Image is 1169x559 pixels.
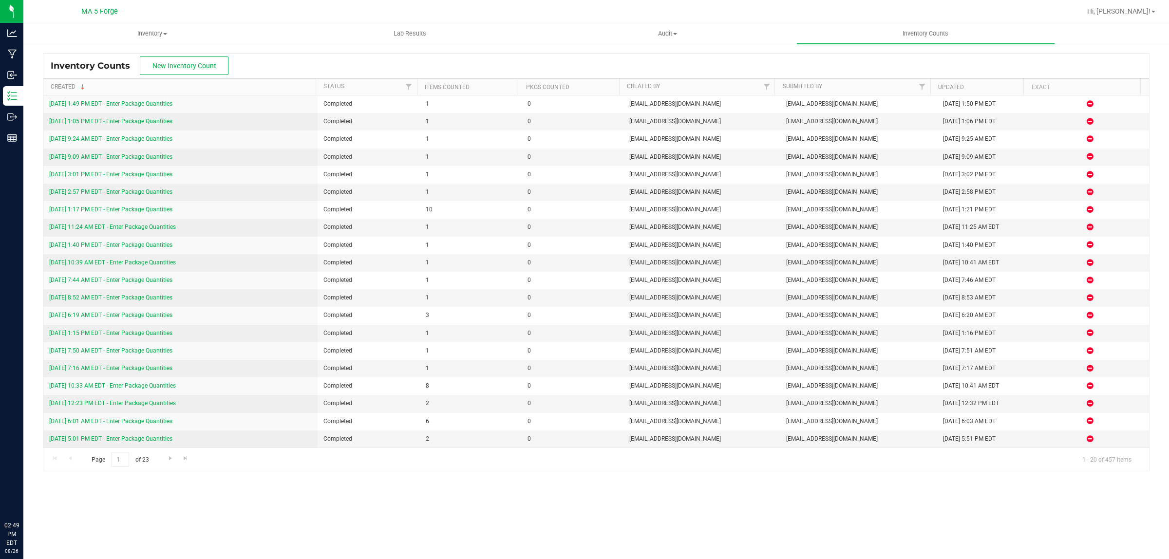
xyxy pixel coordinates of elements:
[528,134,618,144] span: 0
[323,417,414,426] span: Completed
[528,276,618,285] span: 0
[10,481,39,510] iframe: Resource center
[426,187,516,197] span: 1
[528,99,618,109] span: 0
[49,277,172,283] a: [DATE] 7:44 AM EDT - Enter Package Quantities
[281,23,539,44] a: Lab Results
[426,346,516,355] span: 1
[786,381,931,391] span: [EMAIL_ADDRESS][DOMAIN_NAME]
[629,399,774,408] span: [EMAIL_ADDRESS][DOMAIN_NAME]
[629,241,774,250] span: [EMAIL_ADDRESS][DOMAIN_NAME]
[786,293,931,302] span: [EMAIL_ADDRESS][DOMAIN_NAME]
[1023,78,1140,95] th: Exact
[426,205,516,214] span: 10
[528,417,618,426] span: 0
[323,99,414,109] span: Completed
[786,99,931,109] span: [EMAIL_ADDRESS][DOMAIN_NAME]
[323,329,414,338] span: Completed
[786,399,931,408] span: [EMAIL_ADDRESS][DOMAIN_NAME]
[629,293,774,302] span: [EMAIL_ADDRESS][DOMAIN_NAME]
[943,223,1025,232] div: [DATE] 11:25 AM EDT
[49,435,172,442] a: [DATE] 5:01 PM EDT - Enter Package Quantities
[426,293,516,302] span: 1
[7,112,17,122] inline-svg: Outbound
[629,152,774,162] span: [EMAIL_ADDRESS][DOMAIN_NAME]
[49,118,172,125] a: [DATE] 1:05 PM EDT - Enter Package Quantities
[786,434,931,444] span: [EMAIL_ADDRESS][DOMAIN_NAME]
[401,78,417,95] a: Filter
[49,347,172,354] a: [DATE] 7:50 AM EDT - Enter Package Quantities
[426,381,516,391] span: 8
[1087,7,1150,15] span: Hi, [PERSON_NAME]!
[786,223,931,232] span: [EMAIL_ADDRESS][DOMAIN_NAME]
[943,417,1025,426] div: [DATE] 6:03 AM EDT
[528,258,618,267] span: 0
[426,241,516,250] span: 1
[426,99,516,109] span: 1
[152,62,216,70] span: New Inventory Count
[323,293,414,302] span: Completed
[528,241,618,250] span: 0
[943,381,1025,391] div: [DATE] 10:41 AM EDT
[51,83,87,90] a: Created
[323,223,414,232] span: Completed
[425,84,470,91] a: Items Counted
[914,78,930,95] a: Filter
[426,434,516,444] span: 2
[629,364,774,373] span: [EMAIL_ADDRESS][DOMAIN_NAME]
[49,382,176,389] a: [DATE] 10:33 AM EDT - Enter Package Quantities
[797,23,1055,44] a: Inventory Counts
[323,187,414,197] span: Completed
[49,418,172,425] a: [DATE] 6:01 AM EDT - Enter Package Quantities
[943,117,1025,126] div: [DATE] 1:06 PM EDT
[629,258,774,267] span: [EMAIL_ADDRESS][DOMAIN_NAME]
[528,223,618,232] span: 0
[49,100,172,107] a: [DATE] 1:49 PM EDT - Enter Package Quantities
[943,399,1025,408] div: [DATE] 12:32 PM EDT
[629,117,774,126] span: [EMAIL_ADDRESS][DOMAIN_NAME]
[943,311,1025,320] div: [DATE] 6:20 AM EDT
[889,29,962,38] span: Inventory Counts
[528,434,618,444] span: 0
[323,134,414,144] span: Completed
[528,399,618,408] span: 0
[943,187,1025,197] div: [DATE] 2:58 PM EDT
[426,329,516,338] span: 1
[629,381,774,391] span: [EMAIL_ADDRESS][DOMAIN_NAME]
[943,276,1025,285] div: [DATE] 7:46 AM EDT
[140,56,228,75] button: New Inventory Count
[23,23,281,44] a: Inventory
[786,276,931,285] span: [EMAIL_ADDRESS][DOMAIN_NAME]
[783,83,822,90] a: Submitted By
[943,434,1025,444] div: [DATE] 5:51 PM EDT
[629,311,774,320] span: [EMAIL_ADDRESS][DOMAIN_NAME]
[163,452,177,465] a: Go to the next page
[786,417,931,426] span: [EMAIL_ADDRESS][DOMAIN_NAME]
[323,83,344,90] a: Status
[323,241,414,250] span: Completed
[539,29,796,38] span: Audit
[426,152,516,162] span: 1
[627,83,660,90] a: Created By
[943,346,1025,355] div: [DATE] 7:51 AM EDT
[49,188,172,195] a: [DATE] 2:57 PM EDT - Enter Package Quantities
[528,346,618,355] span: 0
[323,117,414,126] span: Completed
[426,417,516,426] span: 6
[943,329,1025,338] div: [DATE] 1:16 PM EDT
[528,117,618,126] span: 0
[629,205,774,214] span: [EMAIL_ADDRESS][DOMAIN_NAME]
[528,311,618,320] span: 0
[7,91,17,101] inline-svg: Inventory
[49,294,172,301] a: [DATE] 8:52 AM EDT - Enter Package Quantities
[528,152,618,162] span: 0
[786,117,931,126] span: [EMAIL_ADDRESS][DOMAIN_NAME]
[323,258,414,267] span: Completed
[426,258,516,267] span: 1
[786,187,931,197] span: [EMAIL_ADDRESS][DOMAIN_NAME]
[51,60,140,71] span: Inventory Counts
[49,312,172,318] a: [DATE] 6:19 AM EDT - Enter Package Quantities
[786,241,931,250] span: [EMAIL_ADDRESS][DOMAIN_NAME]
[380,29,439,38] span: Lab Results
[943,205,1025,214] div: [DATE] 1:21 PM EDT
